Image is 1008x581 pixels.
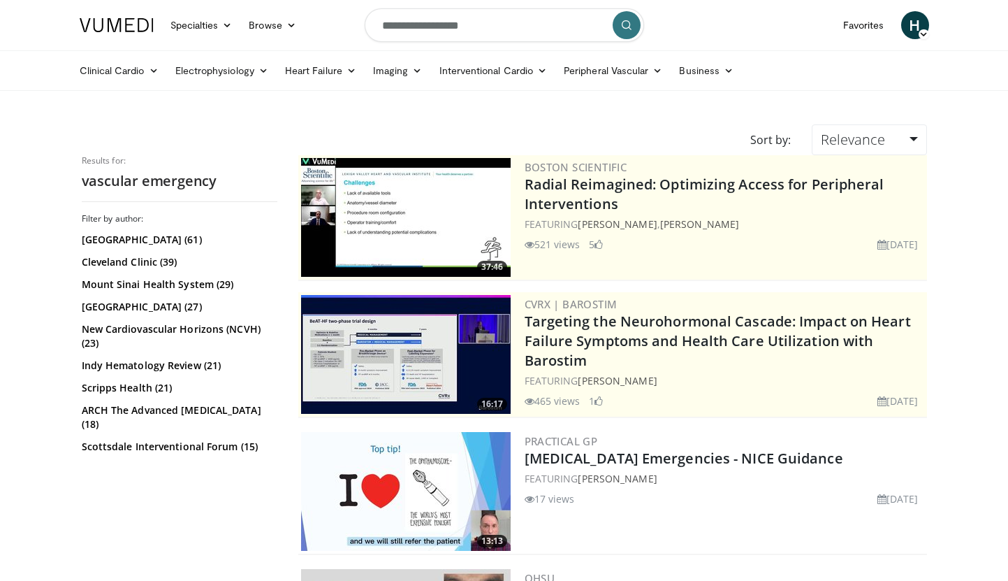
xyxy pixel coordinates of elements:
[82,233,274,247] a: [GEOGRAPHIC_DATA] (61)
[82,213,277,224] h3: Filter by author:
[525,217,924,231] div: FEATURING ,
[877,394,919,408] li: [DATE]
[835,11,893,39] a: Favorites
[525,394,580,408] li: 465 views
[71,57,167,85] a: Clinical Cardio
[365,8,644,42] input: Search topics, interventions
[82,278,274,292] a: Mount Sinai Health System (29)
[578,472,657,485] a: [PERSON_NAME]
[82,300,274,314] a: [GEOGRAPHIC_DATA] (27)
[578,217,657,231] a: [PERSON_NAME]
[821,130,885,149] span: Relevance
[82,359,274,373] a: Indy Hematology Review (21)
[589,394,603,408] li: 1
[525,160,627,174] a: Boston Scientific
[80,18,154,32] img: VuMedi Logo
[477,535,507,547] span: 13:13
[82,322,274,350] a: New Cardiovascular Horizons (NCVH) (23)
[301,295,511,414] a: 16:17
[901,11,929,39] a: H
[740,124,801,155] div: Sort by:
[240,11,305,39] a: Browse
[301,295,511,414] img: f3314642-f119-4bcb-83d2-db4b1a91d31e.300x170_q85_crop-smart_upscale.jpg
[82,155,277,166] p: Results for:
[477,261,507,273] span: 37:46
[660,217,739,231] a: [PERSON_NAME]
[525,237,580,252] li: 521 views
[277,57,365,85] a: Heart Failure
[301,158,511,277] a: 37:46
[477,398,507,410] span: 16:17
[162,11,241,39] a: Specialties
[82,440,274,454] a: Scottsdale Interventional Forum (15)
[301,432,511,551] img: 0de4e2b0-5251-4965-a361-5000c466cd71.300x170_q85_crop-smart_upscale.jpg
[82,381,274,395] a: Scripps Health (21)
[82,403,274,431] a: ARCH The Advanced [MEDICAL_DATA] (18)
[525,175,884,213] a: Radial Reimagined: Optimizing Access for Peripheral Interventions
[877,492,919,506] li: [DATE]
[167,57,277,85] a: Electrophysiology
[555,57,671,85] a: Peripheral Vascular
[671,57,742,85] a: Business
[301,432,511,551] a: 13:13
[525,312,911,370] a: Targeting the Neurohormonal Cascade: Impact on Heart Failure Symptoms and Health Care Utilization...
[82,172,277,190] h2: vascular emergency
[525,373,924,388] div: FEATURING
[525,297,618,311] a: CVRx | Barostim
[365,57,431,85] a: Imaging
[589,237,603,252] li: 5
[301,158,511,277] img: c038ed19-16d5-403f-b698-1d621e3d3fd1.300x170_q85_crop-smart_upscale.jpg
[525,434,598,448] a: Practical GP
[578,374,657,387] a: [PERSON_NAME]
[525,492,575,506] li: 17 views
[82,255,274,269] a: Cleveland Clinic (39)
[812,124,926,155] a: Relevance
[877,237,919,252] li: [DATE]
[525,471,924,486] div: FEATURING
[431,57,556,85] a: Interventional Cardio
[525,449,843,468] a: [MEDICAL_DATA] Emergencies - NICE Guidance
